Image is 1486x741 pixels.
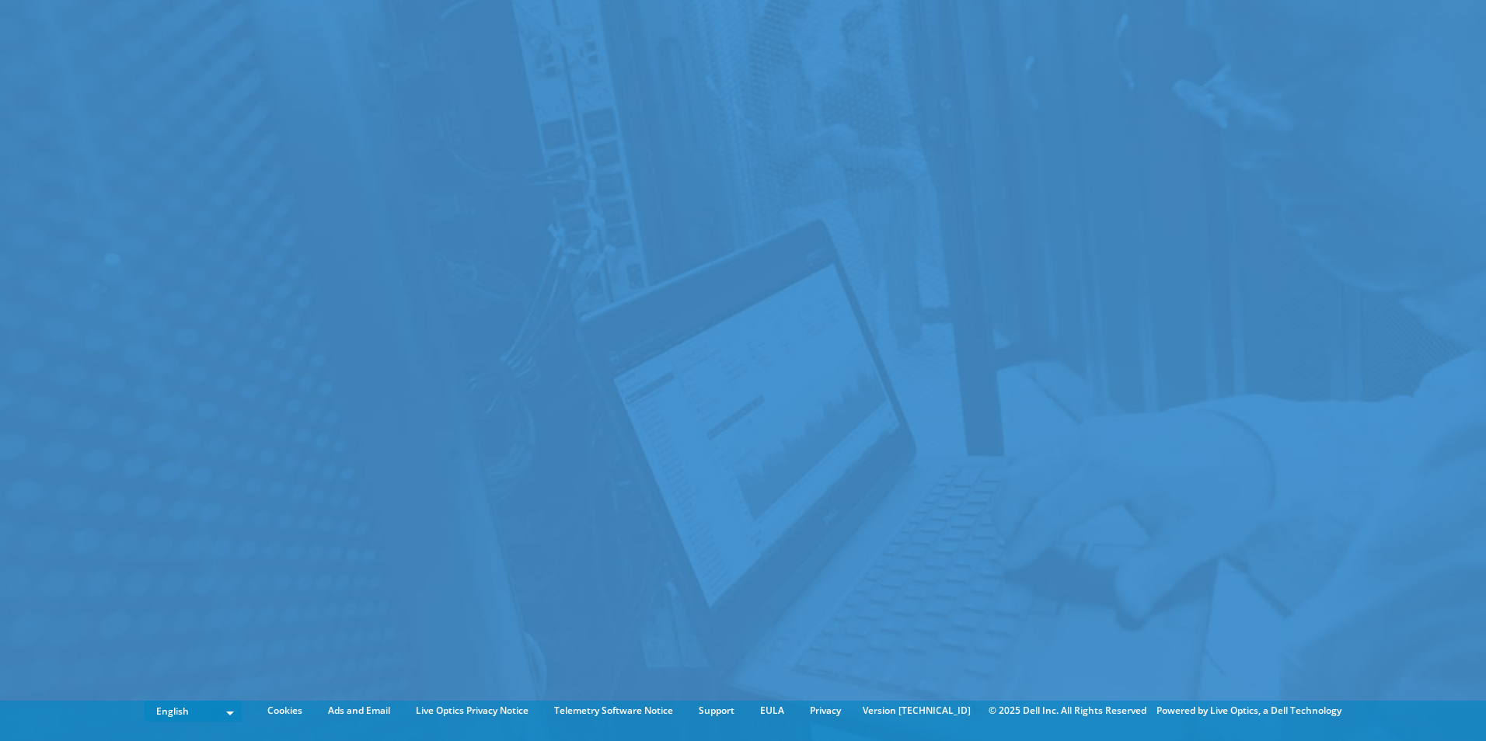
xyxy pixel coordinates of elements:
a: Support [687,702,746,719]
a: Privacy [798,702,853,719]
a: Live Optics Privacy Notice [404,702,540,719]
a: EULA [748,702,796,719]
li: Version [TECHNICAL_ID] [855,702,978,719]
a: Cookies [256,702,314,719]
a: Ads and Email [316,702,402,719]
li: Powered by Live Optics, a Dell Technology [1156,702,1341,719]
li: © 2025 Dell Inc. All Rights Reserved [981,702,1154,719]
a: Telemetry Software Notice [542,702,685,719]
